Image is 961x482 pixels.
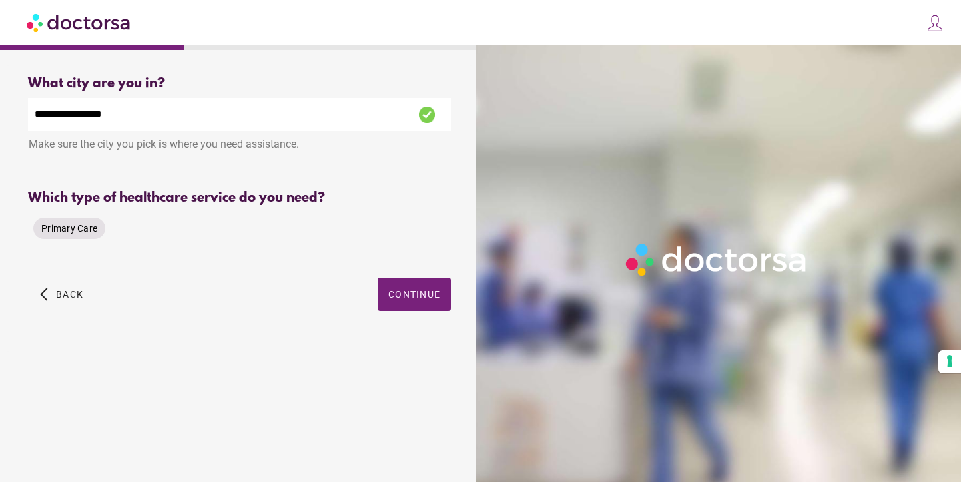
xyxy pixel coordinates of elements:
div: Make sure the city you pick is where you need assistance. [28,131,451,160]
span: Primary Care [41,223,97,234]
img: Logo-Doctorsa-trans-White-partial-flat.png [621,238,813,281]
img: icons8-customer-100.png [926,14,944,33]
div: Which type of healthcare service do you need? [28,190,451,206]
button: Continue [378,278,451,311]
button: arrow_back_ios Back [35,278,89,311]
img: Doctorsa.com [27,7,132,37]
button: Your consent preferences for tracking technologies [938,350,961,373]
span: Continue [388,289,440,300]
span: Back [56,289,83,300]
div: What city are you in? [28,76,451,91]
